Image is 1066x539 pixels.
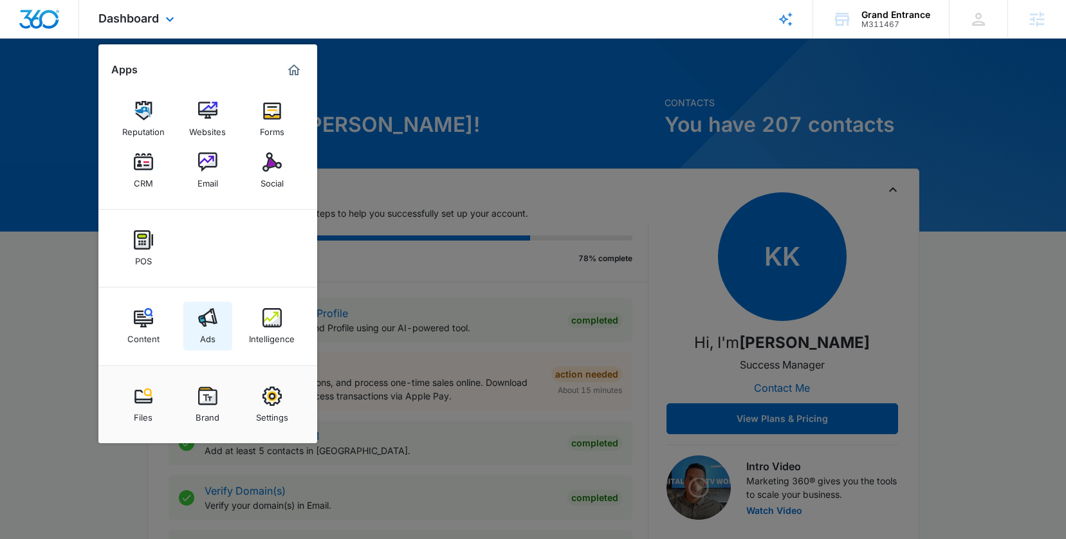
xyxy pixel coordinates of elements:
a: Ads [183,302,232,351]
a: Websites [183,95,232,143]
div: Settings [256,406,288,423]
a: Forms [248,95,297,143]
a: Content [119,302,168,351]
div: Social [261,172,284,188]
a: Reputation [119,95,168,143]
div: Email [198,172,218,188]
a: Marketing 360® Dashboard [284,60,304,80]
span: Dashboard [98,12,159,25]
a: Intelligence [248,302,297,351]
a: POS [119,224,168,273]
div: Reputation [122,120,165,137]
div: account name [861,10,930,20]
div: account id [861,20,930,29]
div: Content [127,327,160,344]
div: Ads [200,327,216,344]
div: Websites [189,120,226,137]
a: Social [248,146,297,195]
div: POS [135,250,152,266]
div: Files [134,406,152,423]
a: Brand [183,380,232,429]
div: Brand [196,406,219,423]
a: Files [119,380,168,429]
a: CRM [119,146,168,195]
h2: Apps [111,64,138,76]
div: Forms [260,120,284,137]
a: Email [183,146,232,195]
div: Intelligence [249,327,295,344]
div: CRM [134,172,153,188]
a: Settings [248,380,297,429]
